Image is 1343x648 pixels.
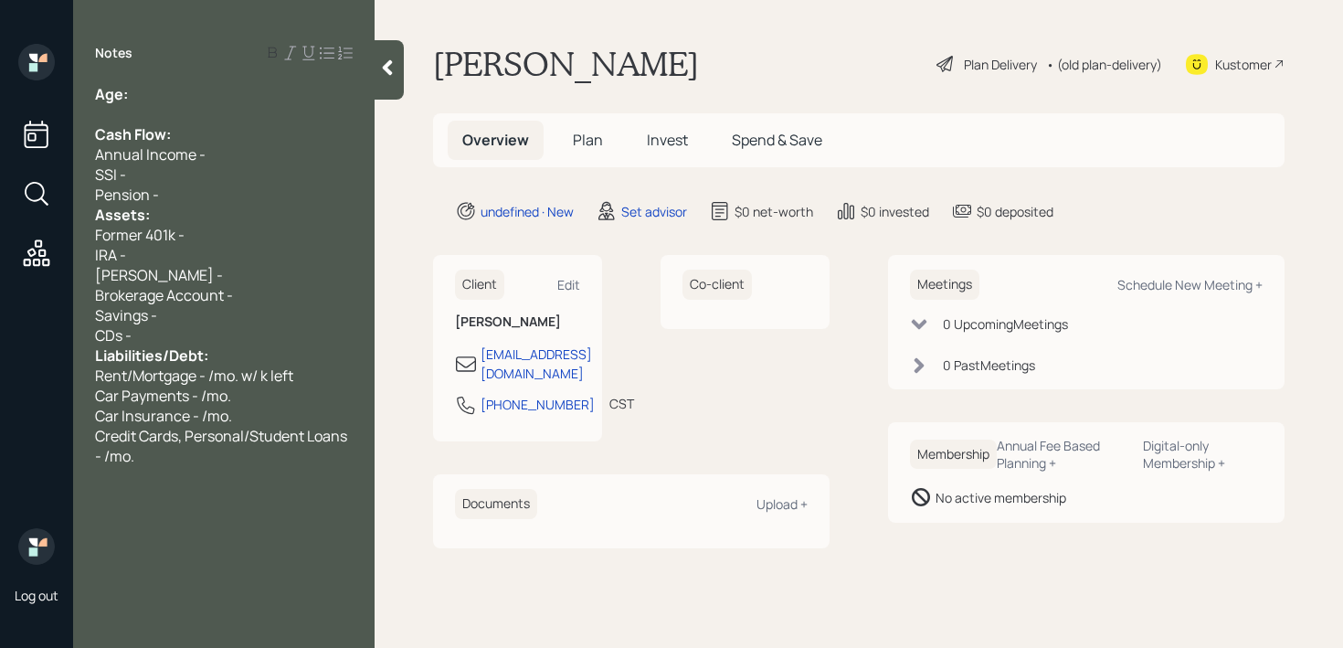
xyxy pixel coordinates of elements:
span: SSI - [95,165,126,185]
div: CST [609,394,634,413]
span: Car Insurance - /mo. [95,406,232,426]
span: Age: [95,84,128,104]
span: Pension - [95,185,159,205]
label: Notes [95,44,132,62]
h6: Co-client [682,270,752,300]
div: Schedule New Meeting + [1117,276,1263,293]
div: 0 Past Meeting s [943,356,1035,375]
div: [EMAIL_ADDRESS][DOMAIN_NAME] [481,345,592,383]
div: $0 invested [861,202,929,221]
div: Kustomer [1215,55,1272,74]
div: Log out [15,587,58,604]
div: Digital-only Membership + [1143,437,1263,472]
h6: [PERSON_NAME] [455,314,580,330]
h1: [PERSON_NAME] [433,44,699,84]
span: Plan [573,130,603,150]
div: No active membership [936,488,1066,507]
div: Edit [557,276,580,293]
span: Brokerage Account - [95,285,233,305]
span: Assets: [95,205,150,225]
span: Cash Flow: [95,124,171,144]
span: Former 401k - [95,225,185,245]
h6: Membership [910,440,997,470]
div: Annual Fee Based Planning + [997,437,1128,472]
span: Credit Cards, Personal/Student Loans - /mo. [95,426,350,466]
div: • (old plan-delivery) [1046,55,1162,74]
span: IRA - [95,245,126,265]
div: Plan Delivery [964,55,1037,74]
div: Set advisor [621,202,687,221]
h6: Documents [455,489,537,519]
span: Invest [647,130,688,150]
span: CDs - [95,325,132,345]
span: Spend & Save [732,130,822,150]
div: $0 deposited [977,202,1053,221]
h6: Client [455,270,504,300]
h6: Meetings [910,270,979,300]
div: Upload + [756,495,808,513]
span: Rent/Mortgage - /mo. w/ k left [95,366,293,386]
span: Liabilities/Debt: [95,345,208,366]
span: Car Payments - /mo. [95,386,231,406]
span: [PERSON_NAME] - [95,265,223,285]
span: Annual Income - [95,144,206,165]
div: $0 net-worth [735,202,813,221]
div: 0 Upcoming Meeting s [943,314,1068,334]
span: Savings - [95,305,157,325]
span: Overview [462,130,529,150]
div: [PHONE_NUMBER] [481,395,595,414]
img: retirable_logo.png [18,528,55,565]
div: undefined · New [481,202,574,221]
